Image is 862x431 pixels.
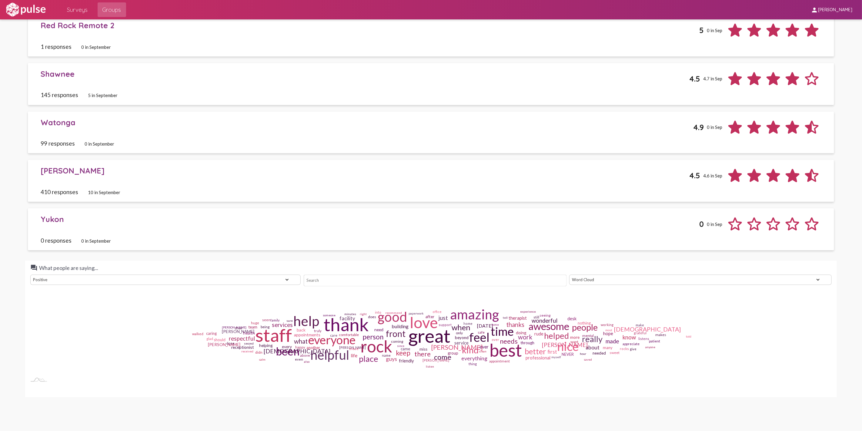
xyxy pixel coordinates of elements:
tspan: rock [360,336,392,356]
tspan: only [456,331,463,335]
g: Series [192,306,691,368]
tspan: respectful [229,335,255,342]
tspan: glad [206,337,213,341]
tspan: back [297,327,306,332]
tspan: hour [580,352,587,355]
tspan: support [439,323,452,327]
tspan: anyone [645,345,655,349]
tspan: desk [567,316,577,321]
tspan: just [438,314,448,321]
tspan: help [293,313,319,329]
a: Red Rock Remote 250 in Sep1 responses0 in September [28,14,834,56]
tspan: home [464,322,473,326]
tspan: paperwork [409,311,424,315]
tspan: appreciate [623,342,640,346]
tspan: helping [259,343,273,348]
tspan: rocks [620,347,629,351]
tspan: friendly [399,358,414,364]
a: Watonga4.90 in Sep99 responses0 in September [28,111,834,153]
div: Red Rock Remote 2 [41,21,699,30]
tspan: thing [469,362,477,366]
tspan: there [414,350,431,358]
tspan: [PERSON_NAME] [339,345,366,349]
span: 99 responses [41,140,75,147]
tspan: group [448,351,459,355]
tspan: place [359,354,378,364]
span: 0 in Sep [707,221,723,227]
span: 0 [699,219,704,229]
tspan: health [243,331,255,336]
span: 0 in September [81,44,111,50]
tspan: myself [551,355,561,359]
tspan: over [492,338,499,342]
tspan: tell [503,316,508,319]
tspan: care [330,333,338,338]
tspan: services [272,322,293,328]
tspan: give [630,347,637,351]
tspan: what [294,338,308,345]
tspan: safe [478,330,485,335]
tspan: [PERSON_NAME] [542,342,588,348]
tspan: received [241,349,253,353]
tspan: life [351,352,357,358]
tspan: family [270,318,280,322]
g: great [409,325,450,347]
tspan: [DEMOGRAPHIC_DATA] [264,348,330,355]
tspan: [PERSON_NAME] [222,329,254,334]
tspan: come [434,353,451,361]
div: [PERSON_NAME] [41,166,689,175]
span: Surveys [67,4,88,15]
tspan: office [433,310,442,314]
img: white-logo.svg [5,2,47,17]
tspan: working [601,323,613,327]
tspan: miss [419,347,427,352]
tspan: [PERSON_NAME] [423,358,449,362]
tspan: name [382,353,391,357]
tspan: walked [192,332,203,336]
tspan: staff [255,324,292,346]
tspan: into [375,310,382,314]
g: Chart [192,306,691,368]
tspan: calm [259,358,266,361]
tspan: rude [534,331,543,336]
tspan: nothing [578,321,591,325]
tspan: most [605,328,612,332]
tspan: work [518,333,532,341]
tspan: ever [480,344,489,349]
tspan: after [426,314,435,319]
tspan: through [520,340,534,345]
tspan: being [261,325,269,329]
a: [PERSON_NAME]4.54.6 in Sep410 responses10 in September [28,160,834,202]
tspan: [PERSON_NAME] [431,343,483,351]
tspan: their [235,326,243,330]
tspan: clean [479,349,487,353]
tspan: keep [396,349,411,357]
tspan: coming [391,339,403,344]
tspan: receptionist [231,345,254,350]
tspan: done [226,341,235,345]
tspan: everyone [308,333,356,347]
tspan: someone [323,313,336,317]
tspan: time [491,324,514,338]
tspan: minutes [344,312,356,316]
tspan: caring [206,331,217,336]
tspan: about [586,345,600,351]
tspan: love [410,313,438,332]
tspan: more [570,335,580,340]
tspan: awesome [528,320,569,332]
span: 4.9 [693,123,704,132]
tspan: truly [314,329,322,333]
tspan: mental [583,333,594,338]
span: 0 in September [85,141,114,146]
tspan: amazing [450,306,499,322]
span: 145 responses [41,91,78,98]
span: 410 responses [41,188,78,195]
tspan: comfortable [339,332,359,337]
tspan: another [307,345,320,350]
tspan: since [397,344,404,348]
tspan: really [582,334,603,344]
input: Search [304,274,567,286]
tspan: first [548,349,557,355]
tspan: [PERSON_NAME] [222,325,246,329]
tspan: appointment [489,359,510,363]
